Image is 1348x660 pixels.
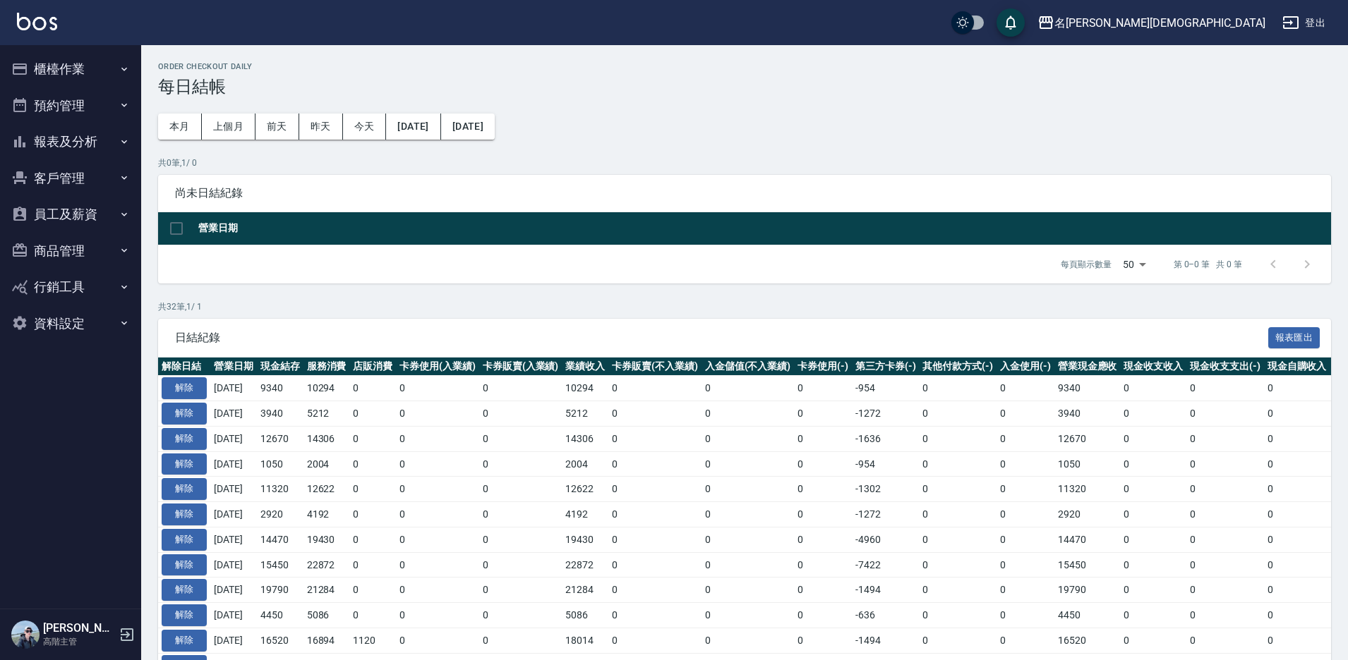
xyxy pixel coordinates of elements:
[794,357,852,376] th: 卡券使用(-)
[396,502,479,527] td: 0
[349,502,396,527] td: 0
[702,401,795,427] td: 0
[608,451,702,477] td: 0
[479,527,562,552] td: 0
[562,577,608,603] td: 21284
[1117,245,1151,283] div: 50
[1174,258,1242,271] p: 第 0–0 筆 共 0 筆
[1186,477,1264,502] td: 0
[794,376,852,401] td: 0
[1054,527,1121,552] td: 14470
[479,426,562,451] td: 0
[608,376,702,401] td: 0
[349,357,396,376] th: 店販消費
[1120,502,1186,527] td: 0
[303,527,350,552] td: 19430
[479,401,562,427] td: 0
[303,552,350,577] td: 22872
[479,376,562,401] td: 0
[303,376,350,401] td: 10294
[1277,10,1331,36] button: 登出
[396,376,479,401] td: 0
[1054,628,1121,653] td: 16520
[162,453,207,475] button: 解除
[702,376,795,401] td: 0
[158,62,1331,71] h2: Order checkout daily
[349,577,396,603] td: 0
[562,628,608,653] td: 18014
[1186,401,1264,427] td: 0
[919,401,997,427] td: 0
[396,628,479,653] td: 0
[158,157,1331,169] p: 共 0 筆, 1 / 0
[257,376,303,401] td: 9340
[1054,426,1121,451] td: 12670
[562,527,608,552] td: 19430
[210,376,257,401] td: [DATE]
[794,527,852,552] td: 0
[1120,376,1186,401] td: 0
[1264,628,1330,653] td: 0
[396,603,479,628] td: 0
[479,357,562,376] th: 卡券販賣(入業績)
[919,603,997,628] td: 0
[349,628,396,653] td: 1120
[1054,502,1121,527] td: 2920
[257,451,303,477] td: 1050
[997,477,1054,502] td: 0
[210,603,257,628] td: [DATE]
[562,477,608,502] td: 12622
[1054,603,1121,628] td: 4450
[479,451,562,477] td: 0
[1054,477,1121,502] td: 11320
[852,426,920,451] td: -1636
[702,628,795,653] td: 0
[349,401,396,427] td: 0
[479,603,562,628] td: 0
[1186,426,1264,451] td: 0
[162,604,207,626] button: 解除
[702,451,795,477] td: 0
[794,628,852,653] td: 0
[349,603,396,628] td: 0
[852,577,920,603] td: -1494
[608,426,702,451] td: 0
[997,628,1054,653] td: 0
[257,577,303,603] td: 19790
[702,603,795,628] td: 0
[303,603,350,628] td: 5086
[1054,451,1121,477] td: 1050
[303,577,350,603] td: 21284
[1120,357,1186,376] th: 現金收支收入
[210,527,257,552] td: [DATE]
[162,403,207,424] button: 解除
[608,357,702,376] th: 卡券販賣(不入業績)
[162,428,207,450] button: 解除
[608,401,702,427] td: 0
[608,527,702,552] td: 0
[997,401,1054,427] td: 0
[162,478,207,500] button: 解除
[794,426,852,451] td: 0
[702,527,795,552] td: 0
[175,186,1314,200] span: 尚未日結紀錄
[562,376,608,401] td: 10294
[794,603,852,628] td: 0
[396,357,479,376] th: 卡券使用(入業績)
[1054,357,1121,376] th: 營業現金應收
[1264,401,1330,427] td: 0
[210,477,257,502] td: [DATE]
[257,527,303,552] td: 14470
[1264,603,1330,628] td: 0
[1264,426,1330,451] td: 0
[257,401,303,427] td: 3940
[997,357,1054,376] th: 入金使用(-)
[562,401,608,427] td: 5212
[43,635,115,648] p: 高階主管
[794,477,852,502] td: 0
[1186,603,1264,628] td: 0
[1120,451,1186,477] td: 0
[6,51,136,87] button: 櫃檯作業
[1054,577,1121,603] td: 19790
[997,527,1054,552] td: 0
